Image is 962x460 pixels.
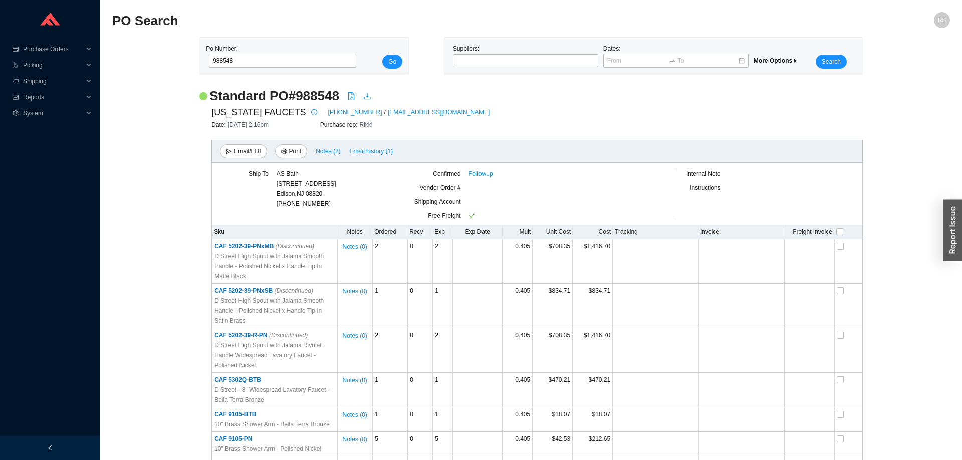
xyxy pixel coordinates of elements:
td: $42.53 [533,432,573,456]
span: Instructions [690,184,720,191]
th: Exp [432,225,452,239]
span: Picking [23,57,83,73]
div: Po Number: [206,44,353,69]
span: Print [289,146,302,156]
span: credit-card [12,46,19,52]
span: Vendor Order # [420,184,461,191]
span: D Street High Spout with Jalama Smooth Handle - Polished Nickel x Handle Tip In Matte Black [214,251,335,281]
td: 1 [432,407,452,432]
span: More Options [754,57,798,64]
td: 2 [372,239,407,284]
span: Confirmed [433,170,460,177]
div: Sku [214,227,335,237]
span: Free Freight [428,212,460,219]
td: 1 [432,284,452,328]
button: Notes (0) [342,375,367,382]
span: Notes ( 0 ) [342,242,367,252]
span: Notes ( 0 ) [342,286,367,296]
h2: Standard PO # 988548 [209,87,339,105]
button: Notes (2) [315,146,341,153]
td: 0 [407,284,432,328]
a: download [363,92,371,102]
div: Suppliers: [450,44,601,69]
td: 0.405 [503,407,533,432]
td: $212.65 [573,432,613,456]
td: 0 [407,328,432,373]
span: 10" Brass Shower Arm - Bella Terra Bronze [214,419,329,429]
span: setting [12,110,19,116]
th: Ordered [372,225,407,239]
i: (Discontinued) [269,332,308,339]
span: Shipping Account [414,198,461,205]
span: CAF 5202-39-PNxSB [214,287,313,294]
td: 0 [407,407,432,432]
span: 10" Brass Shower Arm - Polished Nickel [214,444,321,454]
span: caret-right [792,58,798,64]
span: Notes ( 0 ) [342,331,367,341]
span: check [469,213,475,219]
td: $1,416.70 [573,239,613,284]
td: 0.405 [503,328,533,373]
button: Notes (0) [342,330,367,337]
div: AS Bath [STREET_ADDRESS] Edison , NJ 08820 [277,169,336,199]
button: Email history (1) [349,144,394,158]
span: printer [281,148,287,155]
button: info-circle [306,105,320,119]
span: D Street - 8" Widespread Lavatory Faucet - Bella Terra Bronze [214,385,335,405]
td: $38.07 [573,407,613,432]
span: Notes ( 0 ) [342,434,367,444]
td: 0 [407,432,432,456]
span: Purchase rep: [320,121,360,128]
span: CAF 5302Q-BTB [214,376,261,383]
td: 0.405 [503,373,533,407]
td: 5 [432,432,452,456]
th: Tracking [613,225,698,239]
td: 0 [407,373,432,407]
span: [DATE] 2:16pm [228,121,269,128]
span: Notes ( 0 ) [342,410,367,420]
button: printerPrint [275,144,308,158]
span: Email history (1) [350,146,393,156]
th: Notes [337,225,372,239]
span: / [384,107,386,117]
h2: PO Search [112,12,741,30]
td: 1 [372,373,407,407]
td: $38.07 [533,407,573,432]
td: 2 [432,239,452,284]
td: 1 [372,284,407,328]
span: RS [938,12,946,28]
td: $708.35 [533,328,573,373]
span: D Street High Spout with Jalama Rivulet Handle Widespread Lavatory Faucet - Polished Nickel [214,340,335,370]
td: 2 [432,328,452,373]
span: info-circle [309,109,320,115]
span: Shipping [23,73,83,89]
span: Notes ( 2 ) [316,146,340,156]
button: Notes (0) [342,409,367,416]
span: Ship To [249,170,269,177]
th: Invoice [698,225,784,239]
button: sendEmail/EDI [220,144,267,158]
span: CAF 9105-BTB [214,411,256,418]
a: [PHONE_NUMBER] [328,107,382,117]
td: 0.405 [503,432,533,456]
td: 0.405 [503,239,533,284]
td: 1 [372,407,407,432]
span: left [47,445,53,451]
span: file-pdf [347,92,355,100]
td: $470.21 [533,373,573,407]
input: To [678,56,738,66]
button: Notes (0) [342,434,367,441]
span: Rikki [360,121,373,128]
button: Go [382,55,402,69]
td: 2 [372,328,407,373]
th: Recv [407,225,432,239]
td: $1,416.70 [573,328,613,373]
i: (Discontinued) [276,243,314,250]
span: Go [388,57,396,67]
div: Dates: [601,44,751,69]
span: CAF 5202-39-PNxMB [214,243,314,250]
span: download [363,92,371,100]
span: swap-right [669,57,676,64]
button: Search [816,55,847,69]
span: Purchase Orders [23,41,83,57]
